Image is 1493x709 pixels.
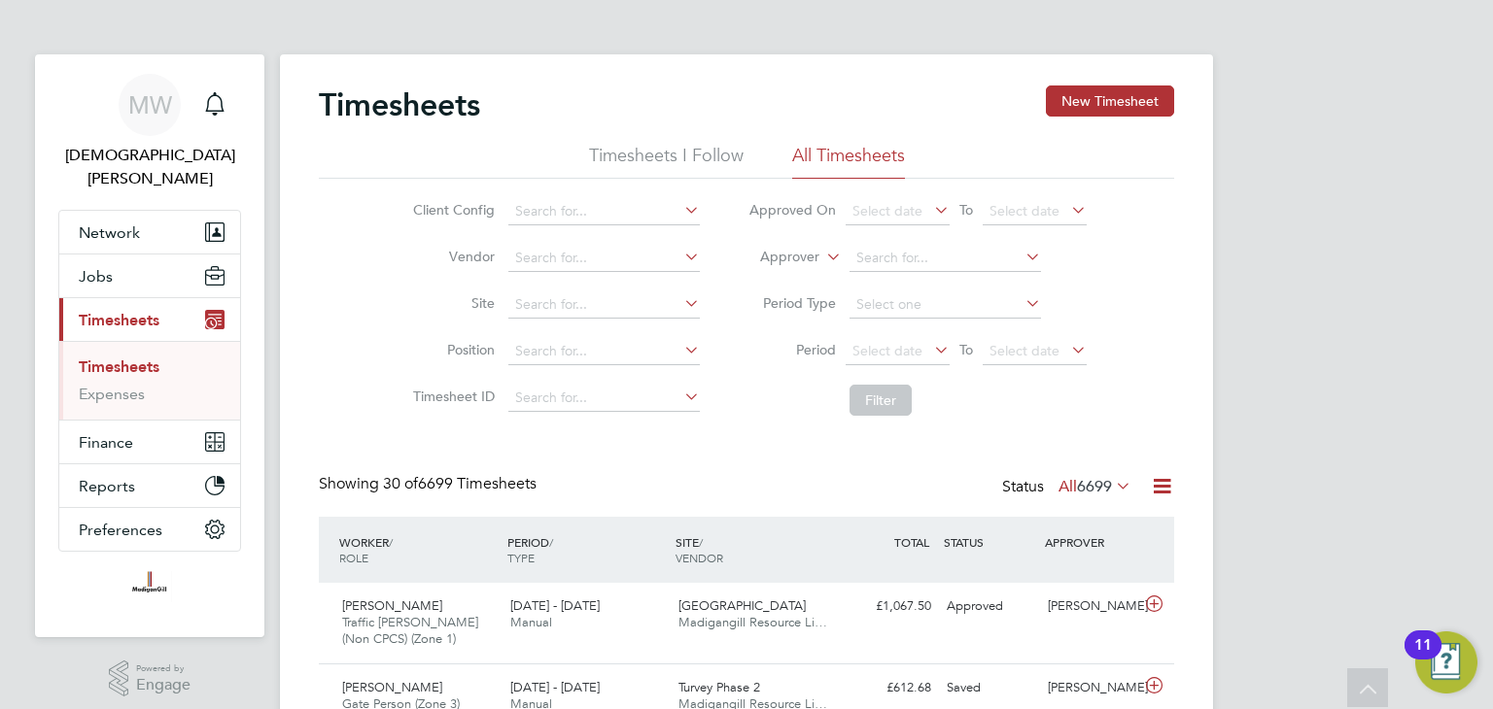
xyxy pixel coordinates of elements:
span: ROLE [339,550,368,565]
span: Select date [990,342,1059,359]
label: Period [748,341,836,358]
span: 6699 Timesheets [383,474,537,493]
a: Timesheets [79,357,159,376]
div: Approved [939,591,1040,623]
a: MW[DEMOGRAPHIC_DATA][PERSON_NAME] [58,74,241,190]
label: Timesheet ID [407,388,495,405]
div: £1,067.50 [838,591,939,623]
button: Finance [59,421,240,463]
div: 11 [1414,645,1432,670]
span: [DATE] - [DATE] [510,597,600,614]
span: Network [79,223,140,242]
button: Open Resource Center, 11 new notifications [1415,631,1477,693]
span: TOTAL [894,534,929,550]
span: Madigangill Resource Li… [678,614,827,630]
span: 30 of [383,474,418,493]
span: [PERSON_NAME] [342,679,442,695]
label: Vendor [407,248,495,265]
input: Search for... [508,338,700,365]
span: / [389,534,393,550]
button: Reports [59,464,240,507]
label: Period Type [748,294,836,312]
span: / [699,534,703,550]
span: [GEOGRAPHIC_DATA] [678,597,806,614]
input: Search for... [850,245,1041,272]
input: Search for... [508,291,700,319]
a: Expenses [79,385,145,403]
span: Traffic [PERSON_NAME] (Non CPCS) (Zone 1) [342,614,478,647]
button: Timesheets [59,298,240,341]
span: Turvey Phase 2 [678,679,760,695]
a: Powered byEngage [109,660,191,697]
a: Go to home page [58,571,241,602]
span: To [954,197,979,222]
div: Showing [319,474,540,494]
div: SITE [671,524,839,575]
span: / [549,534,553,550]
button: New Timesheet [1046,85,1174,117]
span: Matthew Wise [58,144,241,190]
span: Finance [79,433,133,452]
label: Approved On [748,201,836,219]
label: Approver [732,248,819,267]
button: Jobs [59,254,240,297]
span: Preferences [79,521,162,539]
div: Status [1002,474,1135,501]
h2: Timesheets [319,85,480,124]
span: Engage [136,677,191,693]
span: 6699 [1077,477,1112,496]
span: Powered by [136,660,191,677]
nav: Main navigation [35,54,264,637]
label: Position [407,341,495,358]
button: Network [59,211,240,253]
input: Select one [850,291,1041,319]
div: APPROVER [1040,524,1141,559]
input: Search for... [508,245,700,272]
div: £612.68 [838,672,939,704]
span: Jobs [79,267,113,286]
span: [DATE] - [DATE] [510,679,600,695]
div: WORKER [334,524,503,575]
input: Search for... [508,385,700,412]
span: VENDOR [676,550,723,565]
label: Site [407,294,495,312]
div: [PERSON_NAME] [1040,672,1141,704]
input: Search for... [508,198,700,225]
div: STATUS [939,524,1040,559]
span: Manual [510,614,552,630]
span: Select date [990,202,1059,219]
label: All [1059,477,1131,496]
div: Saved [939,672,1040,704]
button: Preferences [59,508,240,551]
li: All Timesheets [792,144,905,179]
span: [PERSON_NAME] [342,597,442,614]
img: madigangill-logo-retina.png [127,571,171,602]
span: Select date [852,202,922,219]
span: Select date [852,342,922,359]
label: Client Config [407,201,495,219]
div: PERIOD [503,524,671,575]
button: Filter [850,385,912,416]
span: To [954,337,979,362]
div: [PERSON_NAME] [1040,591,1141,623]
span: TYPE [507,550,535,565]
div: Timesheets [59,341,240,420]
span: Timesheets [79,311,159,329]
span: Reports [79,477,135,495]
li: Timesheets I Follow [589,144,744,179]
span: MW [128,92,172,118]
